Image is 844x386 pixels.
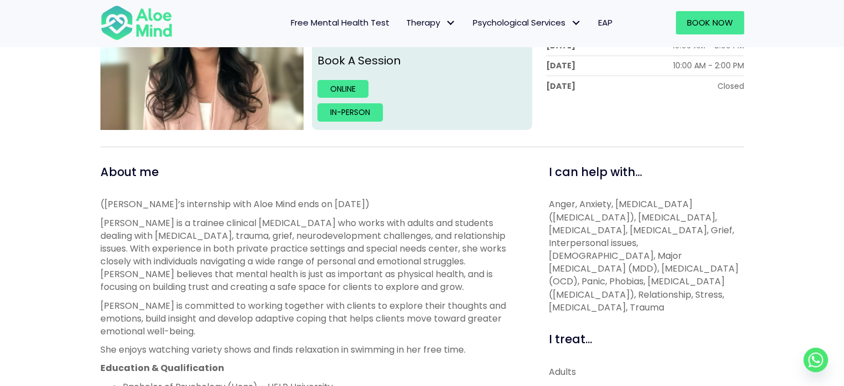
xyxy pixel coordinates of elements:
[549,164,642,180] span: I can help with...
[598,17,613,28] span: EAP
[443,15,459,31] span: Therapy: submenu
[100,343,524,356] p: She enjoys watching variety shows and finds relaxation in swimming in her free time.
[803,348,828,372] a: Whatsapp
[100,4,173,41] img: Aloe mind Logo
[549,198,739,314] span: Anger, Anxiety, [MEDICAL_DATA] ([MEDICAL_DATA]), [MEDICAL_DATA], [MEDICAL_DATA], [MEDICAL_DATA], ...
[687,17,733,28] span: Book Now
[317,53,527,69] p: Book A Session
[100,198,524,210] p: ([PERSON_NAME]’s internship with Aloe Mind ends on [DATE])
[673,60,744,71] div: 10:00 AM - 2:00 PM
[317,103,383,121] a: In-person
[568,15,584,31] span: Psychological Services: submenu
[398,11,464,34] a: TherapyTherapy: submenu
[464,11,590,34] a: Psychological ServicesPsychological Services: submenu
[282,11,398,34] a: Free Mental Health Test
[546,81,575,92] div: [DATE]
[717,81,744,92] div: Closed
[676,11,744,34] a: Book Now
[291,17,390,28] span: Free Mental Health Test
[473,17,582,28] span: Psychological Services
[187,11,621,34] nav: Menu
[549,365,744,378] div: Adults
[317,80,368,98] a: Online
[546,60,575,71] div: [DATE]
[100,217,524,294] p: [PERSON_NAME] is a trainee clinical [MEDICAL_DATA] who works with adults and students dealing wit...
[100,164,159,180] span: About me
[100,299,524,338] p: [PERSON_NAME] is committed to working together with clients to explore their thoughts and emotion...
[549,331,592,347] span: I treat...
[406,17,456,28] span: Therapy
[590,11,621,34] a: EAP
[100,362,224,374] strong: Education & Qualification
